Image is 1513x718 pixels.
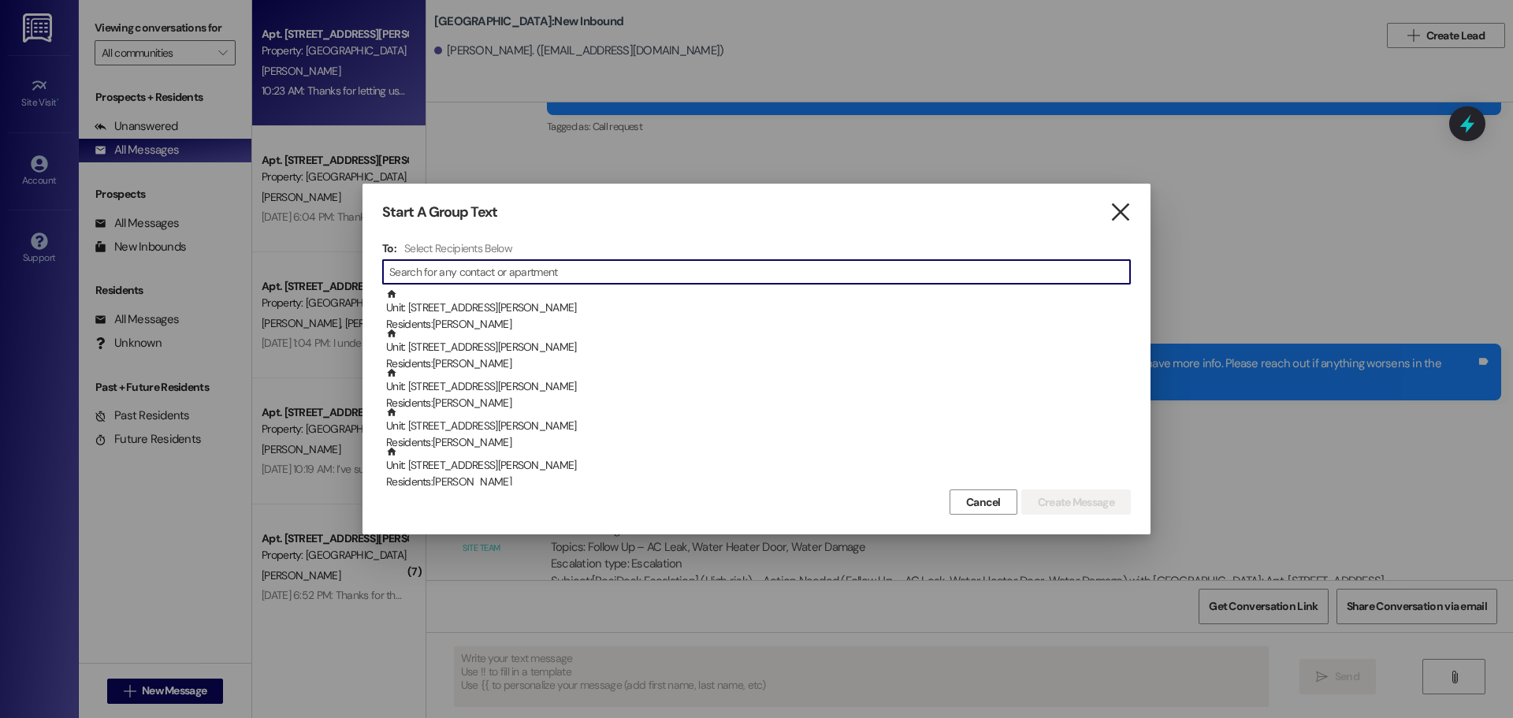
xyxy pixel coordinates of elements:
[386,355,1131,372] div: Residents: [PERSON_NAME]
[1038,494,1114,511] span: Create Message
[950,489,1017,515] button: Cancel
[386,407,1131,452] div: Unit: [STREET_ADDRESS][PERSON_NAME]
[386,474,1131,490] div: Residents: [PERSON_NAME]
[382,367,1131,407] div: Unit: [STREET_ADDRESS][PERSON_NAME]Residents:[PERSON_NAME]
[382,446,1131,485] div: Unit: [STREET_ADDRESS][PERSON_NAME]Residents:[PERSON_NAME]
[382,328,1131,367] div: Unit: [STREET_ADDRESS][PERSON_NAME]Residents:[PERSON_NAME]
[386,316,1131,333] div: Residents: [PERSON_NAME]
[382,241,396,255] h3: To:
[386,446,1131,491] div: Unit: [STREET_ADDRESS][PERSON_NAME]
[1110,204,1131,221] i: 
[966,494,1001,511] span: Cancel
[386,434,1131,451] div: Residents: [PERSON_NAME]
[382,288,1131,328] div: Unit: [STREET_ADDRESS][PERSON_NAME]Residents:[PERSON_NAME]
[382,407,1131,446] div: Unit: [STREET_ADDRESS][PERSON_NAME]Residents:[PERSON_NAME]
[1021,489,1131,515] button: Create Message
[386,367,1131,412] div: Unit: [STREET_ADDRESS][PERSON_NAME]
[386,395,1131,411] div: Residents: [PERSON_NAME]
[404,241,512,255] h4: Select Recipients Below
[382,203,497,221] h3: Start A Group Text
[389,261,1130,283] input: Search for any contact or apartment
[386,328,1131,373] div: Unit: [STREET_ADDRESS][PERSON_NAME]
[386,288,1131,333] div: Unit: [STREET_ADDRESS][PERSON_NAME]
